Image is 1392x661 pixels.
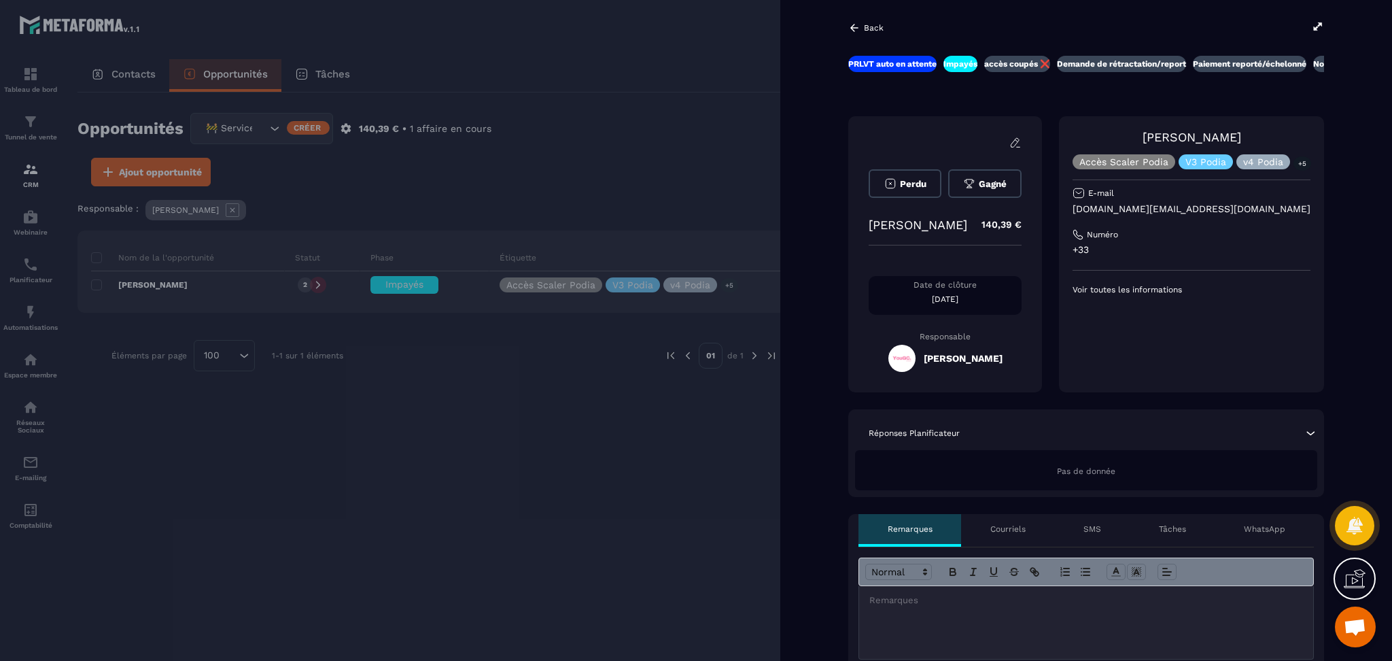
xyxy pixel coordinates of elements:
a: [PERSON_NAME] [1143,130,1241,144]
p: Demande de rétractation/report [1057,58,1186,69]
p: Paiement reporté/échelonné [1193,58,1306,69]
button: Gagné [948,169,1022,198]
p: Voir toutes les informations [1073,284,1310,295]
p: PRLVT auto en attente [848,58,937,69]
p: E-mail [1088,188,1114,199]
p: Réponses Planificateur [869,428,960,439]
button: Perdu [869,169,941,198]
a: Ouvrir le chat [1335,607,1376,647]
p: Numéro [1087,229,1118,240]
p: v4 Podia [1243,157,1283,167]
p: Tâches [1159,524,1186,535]
p: WhatsApp [1244,524,1285,535]
p: 140,39 € [968,211,1022,238]
p: [DATE] [869,294,1022,305]
p: Nouveaux [1313,58,1353,69]
p: Responsable [869,332,1022,341]
span: Perdu [900,179,926,189]
p: [DOMAIN_NAME][EMAIL_ADDRESS][DOMAIN_NAME] [1073,203,1310,216]
span: Gagné [979,179,1007,189]
p: [PERSON_NAME] [869,218,967,232]
p: Date de clôture [869,279,1022,290]
p: Accès Scaler Podia [1079,157,1168,167]
p: +33 [1073,243,1310,256]
p: +5 [1293,156,1311,171]
p: accès coupés ❌ [984,58,1050,69]
p: Back [864,23,884,33]
p: Remarques [888,524,933,535]
p: SMS [1083,524,1101,535]
p: V3 Podia [1185,157,1226,167]
h5: [PERSON_NAME] [924,353,1003,364]
span: Pas de donnée [1057,467,1115,476]
p: Impayés [943,58,977,69]
p: Courriels [990,524,1026,535]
